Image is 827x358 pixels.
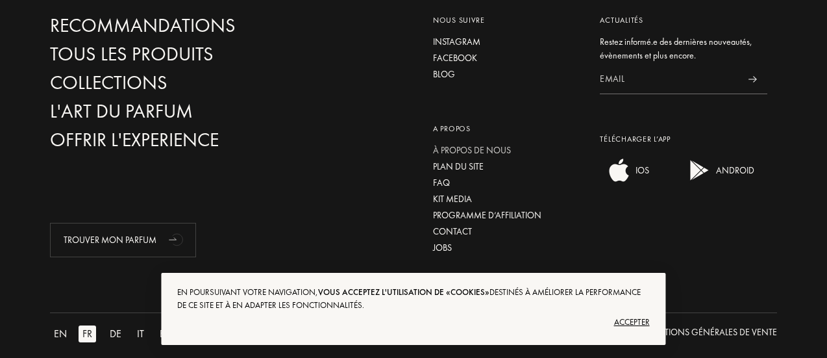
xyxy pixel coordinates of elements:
div: IT [133,326,148,342]
div: animation [164,226,190,252]
div: Télécharger L’app [600,133,767,145]
a: Conditions Générales de Vente [637,326,777,342]
a: DE [106,326,133,342]
a: L'Art du Parfum [50,100,279,123]
img: news_send.svg [748,76,757,83]
div: Accepter [177,312,649,333]
a: Blog [433,68,581,81]
a: Programme d’affiliation [433,209,581,222]
input: Email [600,65,738,94]
a: Recommandations [50,14,279,37]
a: FR [79,326,106,342]
div: Restez informé.e des dernières nouveautés, évènements et plus encore. [600,35,767,62]
div: Conditions Générales de Vente [637,326,777,339]
div: EN [50,326,71,342]
a: Plan du site [433,160,581,173]
div: Trouver mon parfum [50,223,196,257]
a: FAQ [433,176,581,190]
div: A propos [433,123,581,134]
a: IT [133,326,156,342]
div: ES [156,326,174,342]
div: En poursuivant votre navigation, destinés à améliorer la performance de ce site et à en adapter l... [177,286,649,312]
a: Contact [433,225,581,238]
a: Jobs [433,241,581,255]
div: IOS [632,157,649,183]
a: Facebook [433,51,581,65]
a: Instagram [433,35,581,49]
a: ios appIOS [600,174,649,186]
a: EN [50,326,79,342]
a: android appANDROID [680,174,754,186]
a: Collections [50,71,279,94]
img: android app [687,157,713,183]
a: Kit media [433,192,581,206]
div: Nous suivre [433,14,581,26]
div: FR [79,326,96,342]
div: ANDROID [713,157,754,183]
a: ES [156,326,182,342]
div: DE [106,326,125,342]
a: À propos de nous [433,144,581,157]
div: Actualités [600,14,767,26]
a: Tous les produits [50,43,279,66]
span: vous acceptez l'utilisation de «cookies» [318,287,489,298]
a: Offrir l'experience [50,129,279,151]
img: ios app [606,157,632,183]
